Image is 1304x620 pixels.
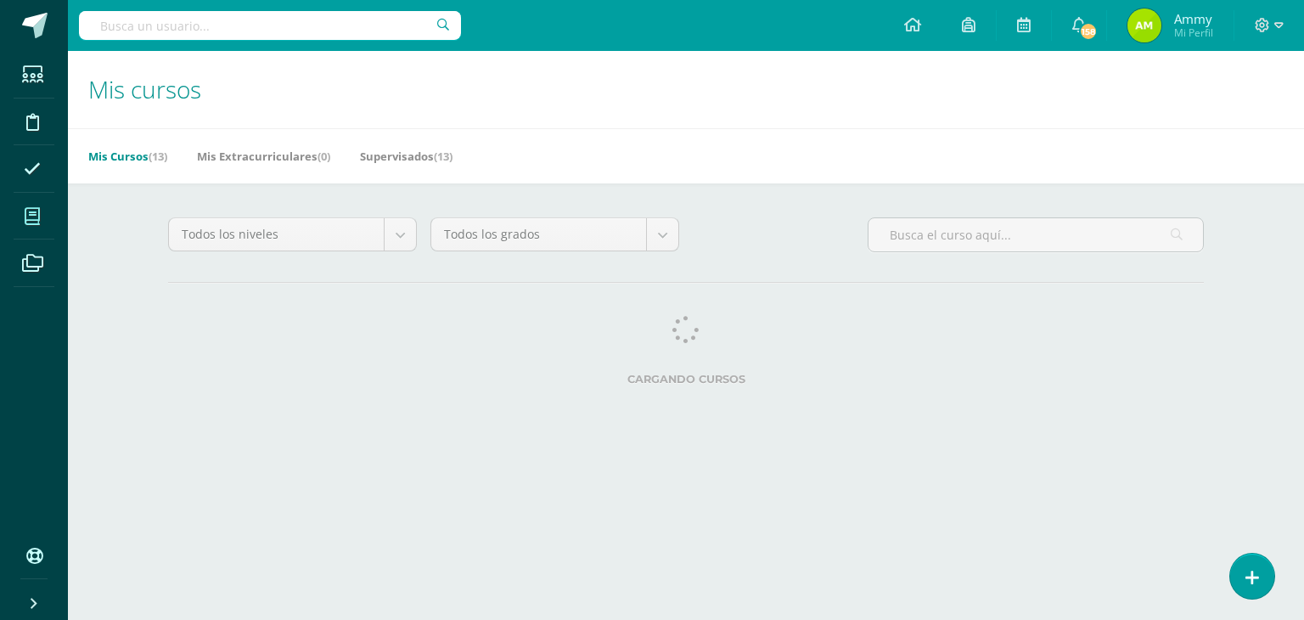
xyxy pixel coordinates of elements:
img: 396168a9feac30329f7dfebe783e234f.png [1127,8,1161,42]
a: Mis Cursos(13) [88,143,167,170]
a: Supervisados(13) [360,143,452,170]
span: Mis cursos [88,73,201,105]
label: Cargando cursos [168,373,1204,386]
span: Ammy [1174,10,1213,27]
span: Todos los grados [444,218,633,251]
input: Busca un usuario... [79,11,461,40]
a: Todos los grados [431,218,678,251]
span: (0) [318,149,330,164]
span: 158 [1079,22,1098,41]
span: (13) [149,149,167,164]
a: Todos los niveles [169,218,416,251]
span: (13) [434,149,452,164]
input: Busca el curso aquí... [868,218,1203,251]
a: Mis Extracurriculares(0) [197,143,330,170]
span: Todos los niveles [182,218,371,251]
span: Mi Perfil [1174,25,1213,40]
